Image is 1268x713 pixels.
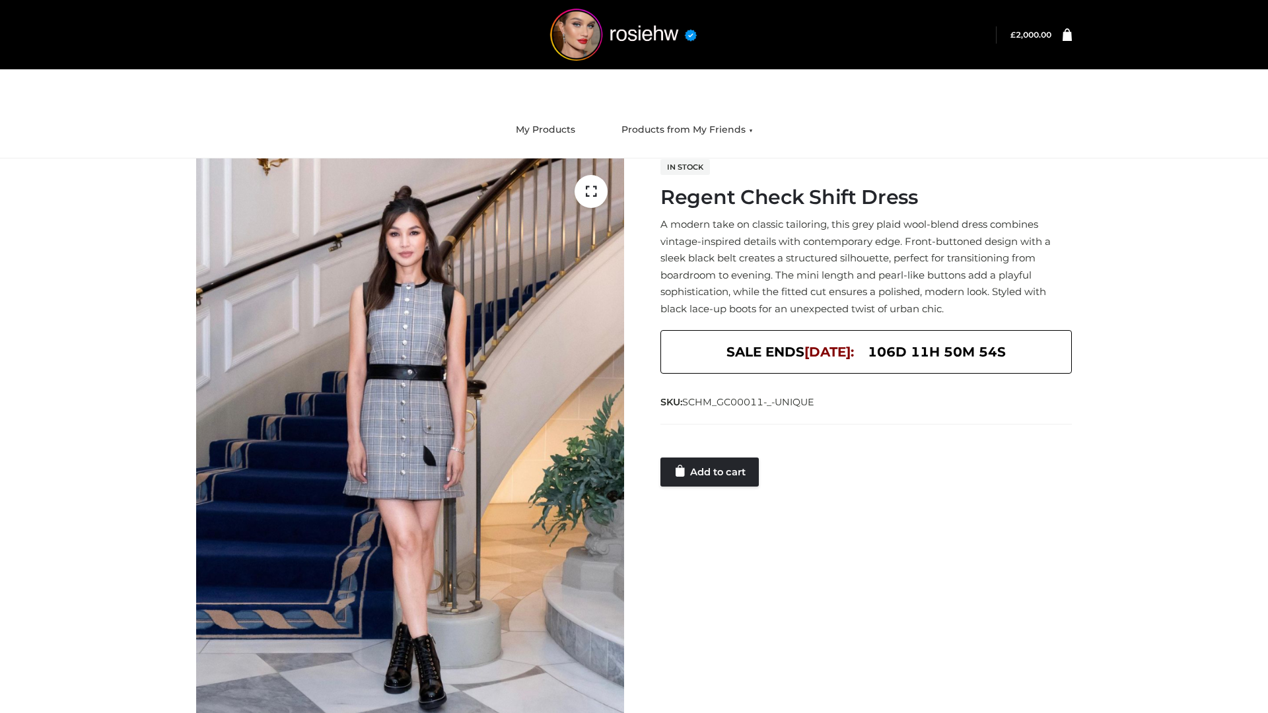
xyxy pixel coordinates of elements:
span: SCHM_GC00011-_-UNIQUE [682,396,814,408]
p: A modern take on classic tailoring, this grey plaid wool-blend dress combines vintage-inspired de... [660,216,1072,317]
img: rosiehw [524,9,722,61]
a: Products from My Friends [612,116,763,145]
bdi: 2,000.00 [1010,30,1051,40]
a: My Products [506,116,585,145]
a: Add to cart [660,458,759,487]
span: £ [1010,30,1016,40]
span: SKU: [660,394,816,410]
span: 106d 11h 50m 54s [868,341,1006,363]
a: £2,000.00 [1010,30,1051,40]
h1: Regent Check Shift Dress [660,186,1072,209]
span: [DATE]: [804,344,854,360]
div: SALE ENDS [660,330,1072,374]
span: In stock [660,159,710,175]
